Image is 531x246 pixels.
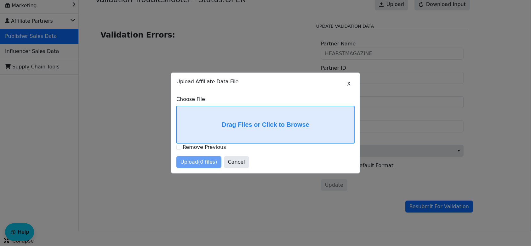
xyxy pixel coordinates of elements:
[176,78,355,85] p: Upload Affiliate Data File
[176,96,355,103] label: Choose File
[177,106,354,143] label: Drag Files or Click to Browse
[347,80,351,88] span: X
[228,158,245,166] span: Cancel
[183,144,226,150] label: Remove Previous
[224,156,249,168] button: Cancel
[343,78,355,90] button: X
